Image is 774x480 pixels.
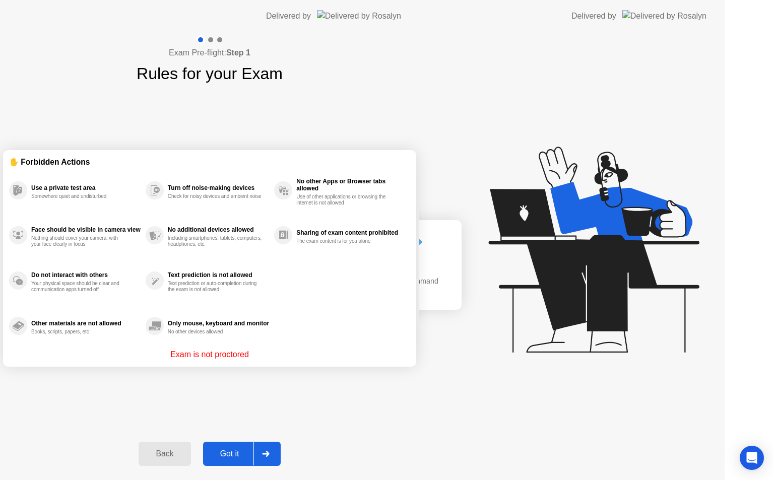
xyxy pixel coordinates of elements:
[169,47,250,59] h4: Exam Pre-flight:
[139,442,190,466] button: Back
[168,235,263,247] div: Including smartphones, tablets, computers, headphones, etc.
[168,281,263,293] div: Text prediction or auto-completion during the exam is not allowed
[168,329,263,335] div: No other devices allowed
[31,329,126,335] div: Books, scripts, papers, etc
[296,238,392,244] div: The exam content is for you alone
[203,442,281,466] button: Got it
[571,10,616,22] div: Delivered by
[9,156,410,168] div: ✋ Forbidden Actions
[31,184,141,191] div: Use a private test area
[317,10,401,22] img: Delivered by Rosalyn
[142,449,187,458] div: Back
[266,10,311,22] div: Delivered by
[740,446,764,470] div: Open Intercom Messenger
[137,61,283,86] h1: Rules for your Exam
[168,320,269,327] div: Only mouse, keyboard and monitor
[168,184,269,191] div: Turn off noise-making devices
[226,48,250,57] b: Step 1
[31,320,141,327] div: Other materials are not allowed
[168,193,263,199] div: Check for noisy devices and ambient noise
[622,10,706,22] img: Delivered by Rosalyn
[168,226,269,233] div: No additional devices allowed
[296,178,405,192] div: No other Apps or Browser tabs allowed
[168,271,269,279] div: Text prediction is not allowed
[31,193,126,199] div: Somewhere quiet and undisturbed
[31,281,126,293] div: Your physical space should be clear and communication apps turned off
[31,226,141,233] div: Face should be visible in camera view
[31,271,141,279] div: Do not interact with others
[31,235,126,247] div: Nothing should cover your camera, with your face clearly in focus
[296,194,392,206] div: Use of other applications or browsing the internet is not allowed
[170,349,249,361] p: Exam is not proctored
[296,229,405,236] div: Sharing of exam content prohibited
[206,449,253,458] div: Got it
